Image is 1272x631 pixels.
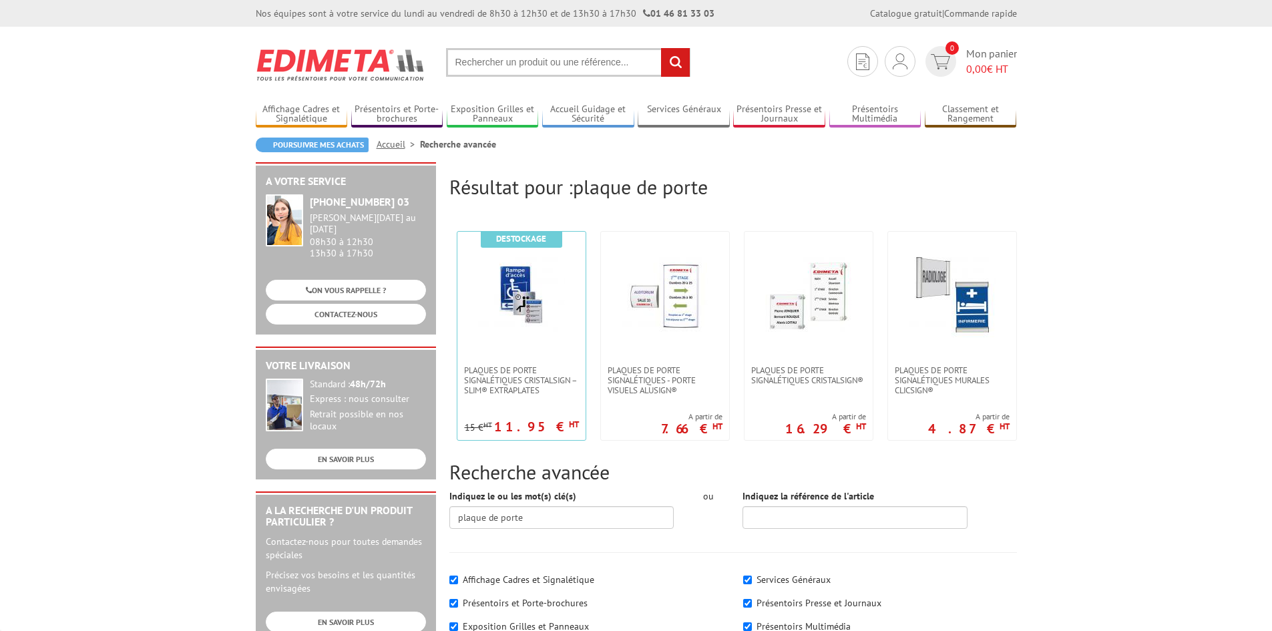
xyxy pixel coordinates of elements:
[377,138,420,150] a: Accueil
[310,379,426,391] div: Standard :
[266,568,426,595] p: Précisez vos besoins et les quantités envisagées
[622,252,708,339] img: Plaques de porte signalétiques - Porte Visuels AluSign®
[463,597,588,609] label: Présentoirs et Porte-brochures
[829,103,921,126] a: Présentoirs Multimédia
[266,379,303,431] img: widget-livraison.jpg
[694,489,722,503] div: ou
[266,535,426,562] p: Contactez-nous pour toutes demandes spéciales
[745,365,873,385] a: Plaques de porte signalétiques CristalSign®
[449,489,576,503] label: Indiquez le ou les mot(s) clé(s)
[870,7,1017,20] div: |
[601,365,729,395] a: Plaques de porte signalétiques - Porte Visuels AluSign®
[573,174,708,200] span: plaque de porte
[765,252,852,339] img: Plaques de porte signalétiques CristalSign®
[496,233,546,244] b: Destockage
[310,212,426,235] div: [PERSON_NAME][DATE] au [DATE]
[966,61,1017,77] span: € HT
[944,7,1017,19] a: Commande rapide
[266,360,426,372] h2: Votre livraison
[928,425,1010,433] p: 4.87 €
[870,7,942,19] a: Catalogue gratuit
[463,574,594,586] label: Affichage Cadres et Signalétique
[925,103,1017,126] a: Classement et Rangement
[449,176,1017,198] h2: Résultat pour :
[966,62,987,75] span: 0,00
[449,599,458,608] input: Présentoirs et Porte-brochures
[733,103,825,126] a: Présentoirs Presse et Journaux
[638,103,730,126] a: Services Généraux
[457,365,586,395] a: Plaques de porte signalétiques CristalSign – Slim® extraplates
[310,409,426,433] div: Retrait possible en nos locaux
[478,252,565,339] img: Plaques de porte signalétiques CristalSign – Slim® extraplates
[483,420,492,429] sup: HT
[966,46,1017,77] span: Mon panier
[785,425,866,433] p: 16.29 €
[310,393,426,405] div: Express : nous consulter
[569,419,579,430] sup: HT
[888,365,1016,395] a: Plaques de porte signalétiques murales ClicSign®
[945,41,959,55] span: 0
[256,138,369,152] a: Poursuivre mes achats
[266,304,426,325] a: CONTACTEZ-NOUS
[928,411,1010,422] span: A partir de
[256,40,426,89] img: Edimeta
[266,280,426,300] a: ON VOUS RAPPELLE ?
[743,622,752,631] input: Présentoirs Multimédia
[608,365,722,395] span: Plaques de porte signalétiques - Porte Visuels AluSign®
[893,53,907,69] img: devis rapide
[256,103,348,126] a: Affichage Cadres et Signalétique
[743,489,874,503] label: Indiquez la référence de l'article
[643,7,714,19] strong: 01 46 81 33 03
[542,103,634,126] a: Accueil Guidage et Sécurité
[351,103,443,126] a: Présentoirs et Porte-brochures
[266,194,303,246] img: widget-service.jpg
[909,252,996,339] img: Plaques de porte signalétiques murales ClicSign®
[266,449,426,469] a: EN SAVOIR PLUS
[465,423,492,433] p: 15 €
[856,421,866,432] sup: HT
[757,597,881,609] label: Présentoirs Presse et Journaux
[447,103,539,126] a: Exposition Grilles et Panneaux
[446,48,690,77] input: Rechercher un produit ou une référence...
[310,212,426,258] div: 08h30 à 12h30 13h30 à 17h30
[856,53,869,70] img: devis rapide
[661,411,722,422] span: A partir de
[494,423,579,431] p: 11.95 €
[661,425,722,433] p: 7.66 €
[420,138,496,151] li: Recherche avancée
[350,378,386,390] strong: 48h/72h
[661,48,690,77] input: rechercher
[449,622,458,631] input: Exposition Grilles et Panneaux
[895,365,1010,395] span: Plaques de porte signalétiques murales ClicSign®
[256,7,714,20] div: Nos équipes sont à votre service du lundi au vendredi de 8h30 à 12h30 et de 13h30 à 17h30
[310,195,409,208] strong: [PHONE_NUMBER] 03
[449,461,1017,483] h2: Recherche avancée
[266,176,426,188] h2: A votre service
[1000,421,1010,432] sup: HT
[712,421,722,432] sup: HT
[266,505,426,528] h2: A la recherche d'un produit particulier ?
[757,574,831,586] label: Services Généraux
[922,46,1017,77] a: devis rapide 0 Mon panier 0,00€ HT
[931,54,950,69] img: devis rapide
[449,576,458,584] input: Affichage Cadres et Signalétique
[785,411,866,422] span: A partir de
[751,365,866,385] span: Plaques de porte signalétiques CristalSign®
[743,576,752,584] input: Services Généraux
[464,365,579,395] span: Plaques de porte signalétiques CristalSign – Slim® extraplates
[743,599,752,608] input: Présentoirs Presse et Journaux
